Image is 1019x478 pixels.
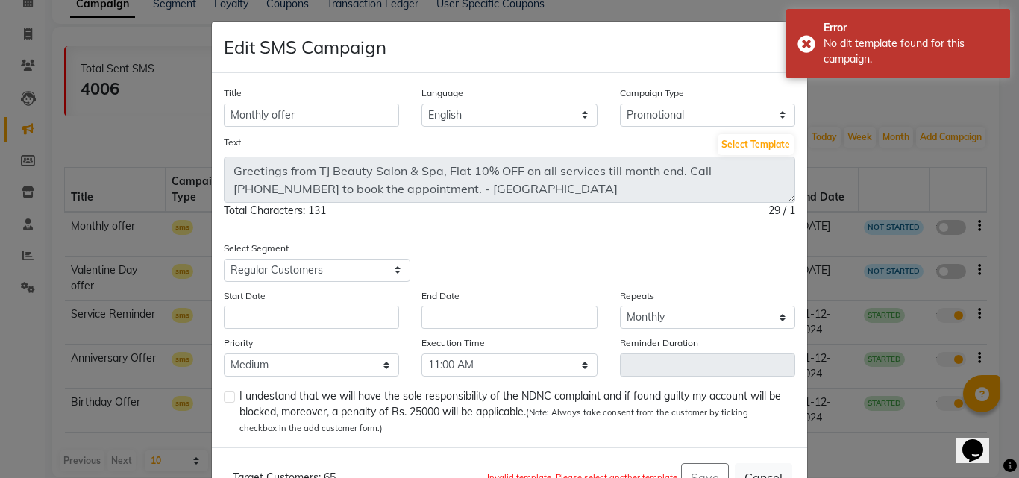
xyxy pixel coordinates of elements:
label: Title [224,87,242,100]
button: Close [773,22,807,63]
div: 29 / 1 [768,203,795,218]
div: Total Characters: 131 [224,203,326,218]
label: Execution Time [421,336,485,350]
label: Language [421,87,463,100]
span: × [785,31,795,54]
h4: Edit SMS Campaign [224,34,386,60]
span: I undestand that we will have the sole responsibility of the NDNC complaint and if found guilty m... [239,389,783,435]
label: Start Date [224,289,266,303]
div: No dlt template found for this campaign. [824,36,999,67]
input: Enter Title [224,104,399,127]
label: Select Segment [224,242,289,255]
button: Select Template [718,134,794,155]
label: Text [224,136,241,149]
label: Repeats [620,289,654,303]
div: Error [824,20,999,36]
label: Campaign Type [620,87,684,100]
label: Reminder Duration [620,336,698,350]
label: Priority [224,336,253,350]
label: End Date [421,289,460,303]
iframe: chat widget [956,418,1004,463]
